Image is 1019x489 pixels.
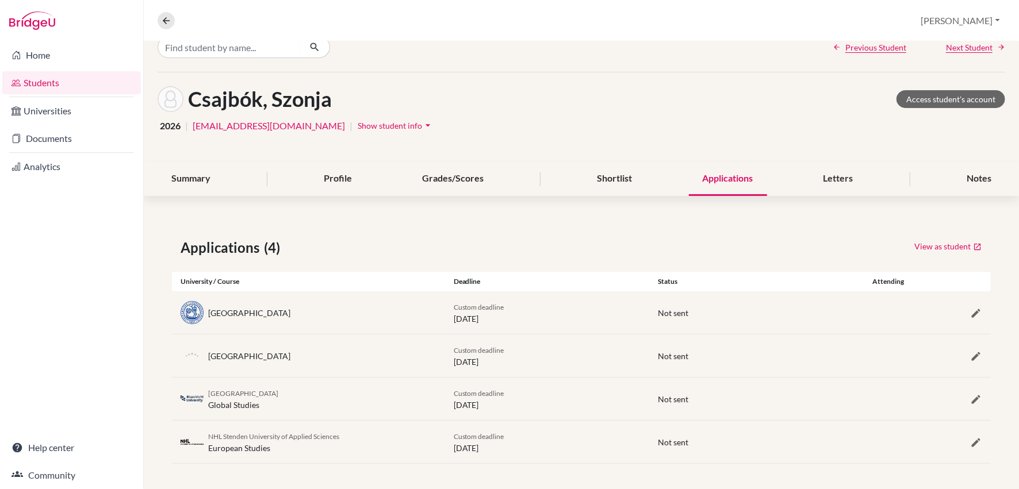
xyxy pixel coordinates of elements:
[9,11,55,30] img: Bridge-U
[181,395,204,403] img: nl_maa_omvxt46b.png
[2,71,141,94] a: Students
[454,303,504,311] span: Custom deadline
[2,436,141,459] a: Help center
[454,432,504,441] span: Custom deadline
[445,344,650,368] div: [DATE]
[658,437,689,447] span: Not sent
[946,41,993,53] span: Next Student
[810,162,867,196] div: Letters
[845,41,906,53] span: Previous Student
[897,90,1005,108] a: Access student's account
[953,162,1005,196] div: Notes
[181,301,204,324] img: se_gu_v_n0_dtl.png
[208,350,290,362] div: [GEOGRAPHIC_DATA]
[172,276,445,287] div: University / Course
[445,430,650,454] div: [DATE]
[185,119,188,133] span: |
[658,308,689,318] span: Not sent
[160,119,181,133] span: 2026
[181,237,264,258] span: Applications
[584,162,646,196] div: Shortlist
[208,307,290,319] div: [GEOGRAPHIC_DATA]
[454,346,504,355] span: Custom deadline
[181,344,204,367] img: default-university-logo-42dd438d0b49c2174d4c41c49dcd67eec2da6d16b3a2f6d5de70cc347232e317.png
[350,119,353,133] span: |
[658,394,689,404] span: Not sent
[650,276,855,287] div: Status
[208,389,278,398] span: [GEOGRAPHIC_DATA]
[2,127,141,150] a: Documents
[158,36,300,58] input: Find student by name...
[208,387,278,411] div: Global Studies
[946,41,1005,53] a: Next Student
[914,237,982,255] a: View as student
[422,120,434,131] i: arrow_drop_down
[689,162,767,196] div: Applications
[2,99,141,122] a: Universities
[2,44,141,67] a: Home
[855,276,923,287] div: Attending
[2,155,141,178] a: Analytics
[833,41,906,53] a: Previous Student
[916,10,1005,32] button: [PERSON_NAME]
[445,276,650,287] div: Deadline
[454,389,504,398] span: Custom deadline
[658,351,689,361] span: Not sent
[208,430,339,454] div: European Studies
[408,162,497,196] div: Grades/Scores
[188,87,332,111] h1: Csajbók, Szonja
[181,438,204,446] img: nl_nhl_nqbm4uum.png
[158,162,224,196] div: Summary
[357,117,434,134] button: Show student infoarrow_drop_down
[2,464,141,487] a: Community
[358,121,422,130] span: Show student info
[208,432,339,441] span: NHL Stenden University of Applied Sciences
[264,237,285,258] span: (4)
[158,86,183,112] img: Szonja Csajbók's avatar
[193,119,345,133] a: [EMAIL_ADDRESS][DOMAIN_NAME]
[445,301,650,325] div: [DATE]
[445,387,650,411] div: [DATE]
[310,162,366,196] div: Profile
